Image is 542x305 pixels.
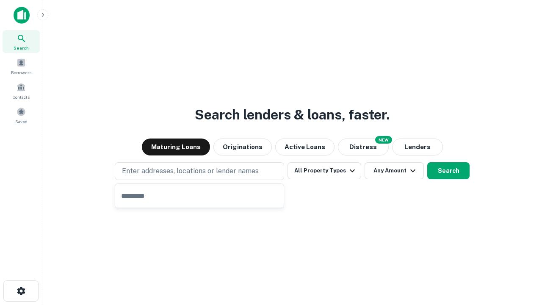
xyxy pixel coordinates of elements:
span: Contacts [13,94,30,100]
a: Contacts [3,79,40,102]
span: Saved [15,118,28,125]
button: Active Loans [275,139,335,155]
span: Search [14,44,29,51]
a: Borrowers [3,55,40,78]
button: Search [427,162,470,179]
button: All Property Types [288,162,361,179]
div: NEW [375,136,392,144]
img: capitalize-icon.png [14,7,30,24]
button: Enter addresses, locations or lender names [115,162,284,180]
iframe: Chat Widget [500,237,542,278]
span: Borrowers [11,69,31,76]
button: Lenders [392,139,443,155]
h3: Search lenders & loans, faster. [195,105,390,125]
button: Search distressed loans with lien and other non-mortgage details. [338,139,389,155]
button: Maturing Loans [142,139,210,155]
a: Search [3,30,40,53]
a: Saved [3,104,40,127]
button: Originations [213,139,272,155]
button: Any Amount [365,162,424,179]
p: Enter addresses, locations or lender names [122,166,259,176]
